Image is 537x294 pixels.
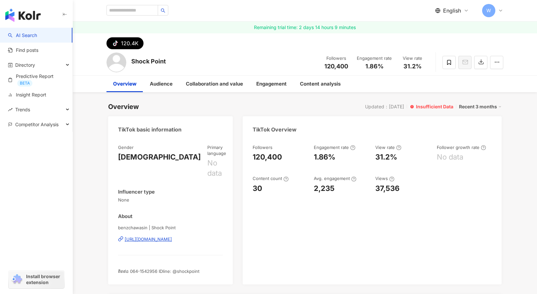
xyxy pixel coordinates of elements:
[403,63,422,70] span: 31.2%
[8,92,46,98] a: Insight Report
[113,80,137,88] div: Overview
[26,274,62,285] span: Install browser extension
[186,80,243,88] div: Collaboration and value
[375,144,401,150] div: View rate
[15,102,30,117] span: Trends
[400,55,425,62] div: View rate
[375,152,397,162] div: 31.2%
[121,39,139,48] div: 120.4K
[365,63,384,70] span: 1.86%
[118,197,223,203] span: None
[8,32,37,39] a: searchAI Search
[15,57,35,72] span: Directory
[443,7,461,14] span: English
[314,144,355,150] div: Engagement rate
[207,144,226,156] div: Primary language
[161,8,165,13] span: search
[365,104,404,109] div: Updated：[DATE]
[8,107,13,112] span: rise
[314,175,356,181] div: Avg. engagement
[314,152,335,162] div: 1.86%
[131,57,166,65] div: Shock Point
[256,80,287,88] div: Engagement
[416,103,453,110] div: Insufficient Data
[8,73,67,87] a: Predictive ReportBETA
[106,53,126,72] img: KOL Avatar
[9,271,64,288] a: chrome extensionInstall browser extension
[5,9,41,22] img: logo
[375,183,399,194] div: 37,536
[11,274,23,285] img: chrome extension
[118,152,201,162] div: [DEMOGRAPHIC_DATA]
[253,126,297,133] div: TikTok Overview
[324,63,348,70] span: 120,400
[118,188,155,195] div: Influencer type
[253,183,262,194] div: 30
[437,144,486,150] div: Follower growth rate
[459,102,502,111] div: Recent 3 months
[118,126,182,133] div: TikTok basic information
[324,55,349,62] div: Followers
[300,80,341,88] div: Content analysis
[375,175,394,181] div: Views
[150,80,173,88] div: Audience
[118,225,223,231] span: benzchawasin | Shock Point
[118,213,133,220] div: About
[253,144,272,150] div: Followers
[314,183,335,194] div: 2,235
[253,152,282,162] div: 120,400
[8,47,38,54] a: Find posts
[118,144,134,150] div: Gender
[437,152,463,162] div: No data
[106,37,144,49] button: 120.4K
[357,55,392,62] div: Engagement rate
[125,236,172,242] div: [URL][DOMAIN_NAME]
[486,7,491,14] span: W
[118,269,199,274] span: ติดต่อ 064-1542956 IDline: @shockpoint
[118,236,223,242] a: [URL][DOMAIN_NAME]
[207,158,226,178] div: No data
[108,102,139,111] div: Overview
[73,21,537,33] a: Remaining trial time: 2 days 14 hours 9 minutes
[253,175,289,181] div: Content count
[15,117,59,132] span: Competitor Analysis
